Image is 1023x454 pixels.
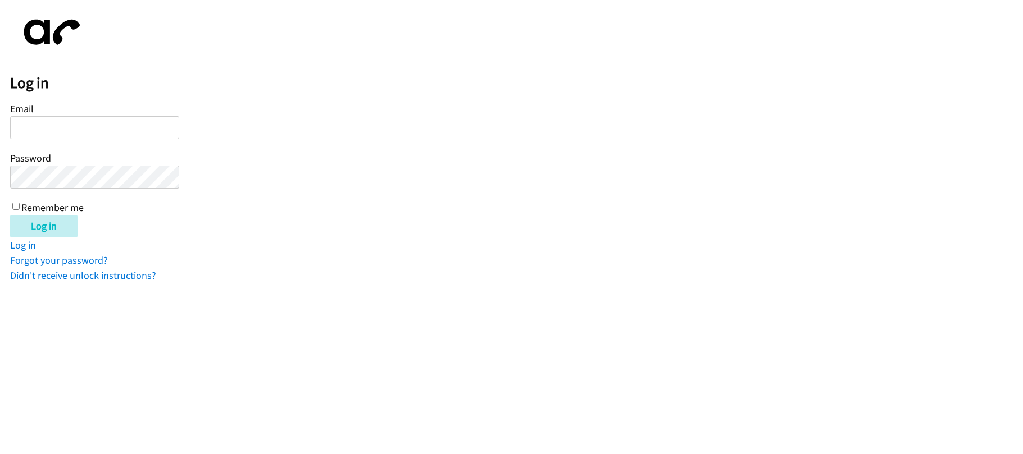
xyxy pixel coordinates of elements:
a: Log in [10,239,36,251]
label: Remember me [21,201,84,214]
label: Password [10,152,51,164]
input: Log in [10,215,78,237]
h2: Log in [10,74,1023,93]
a: Didn't receive unlock instructions? [10,269,156,282]
a: Forgot your password? [10,254,108,267]
label: Email [10,102,34,115]
img: aphone-8a226864a2ddd6a5e75d1ebefc011f4aa8f32683c2d82f3fb0802fe031f96514.svg [10,10,89,54]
